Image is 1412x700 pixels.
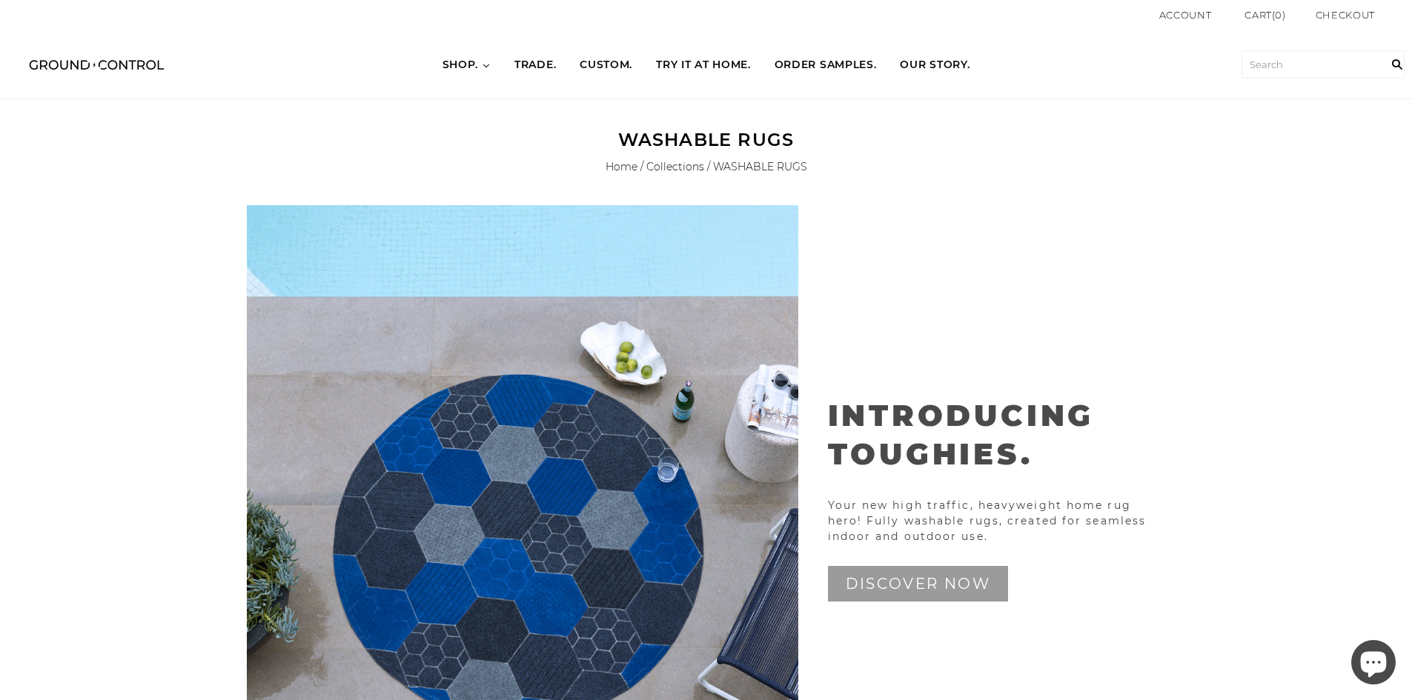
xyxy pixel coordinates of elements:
input: Search [1382,30,1412,99]
input: Search [1242,50,1405,79]
a: SHOP. [431,44,503,86]
a: ORDER SAMPLES. [763,44,889,86]
p: Your new high traffic, heavyweight home rug hero! Fully washable rugs, created for seamless indoo... [828,498,1166,544]
a: Cart(0) [1244,7,1286,23]
span: DISCOVER NOW [846,575,991,593]
a: TRADE. [503,44,568,86]
span: / [707,160,710,173]
a: Account [1159,9,1212,21]
a: DISCOVER NOW [828,566,1009,601]
h2: INTRODUCING TOUGHIES. [828,396,1166,473]
span: / [640,160,643,173]
span: 0 [1275,9,1282,21]
a: Collections [646,160,704,173]
span: ORDER SAMPLES. [775,58,877,73]
a: TRY IT AT HOME. [644,44,763,86]
h1: WASHABLE RUGS [239,129,1173,151]
inbox-online-store-chat: Shopify online store chat [1347,640,1400,688]
span: Cart [1244,9,1272,21]
span: WASHABLE RUGS [713,160,807,173]
span: CUSTOM. [580,58,632,73]
span: TRY IT AT HOME. [656,58,751,73]
a: Home [606,160,637,173]
span: OUR STORY. [900,58,969,73]
a: CUSTOM. [568,44,644,86]
span: SHOP. [443,58,479,73]
a: OUR STORY. [888,44,981,86]
span: TRADE. [514,58,556,73]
